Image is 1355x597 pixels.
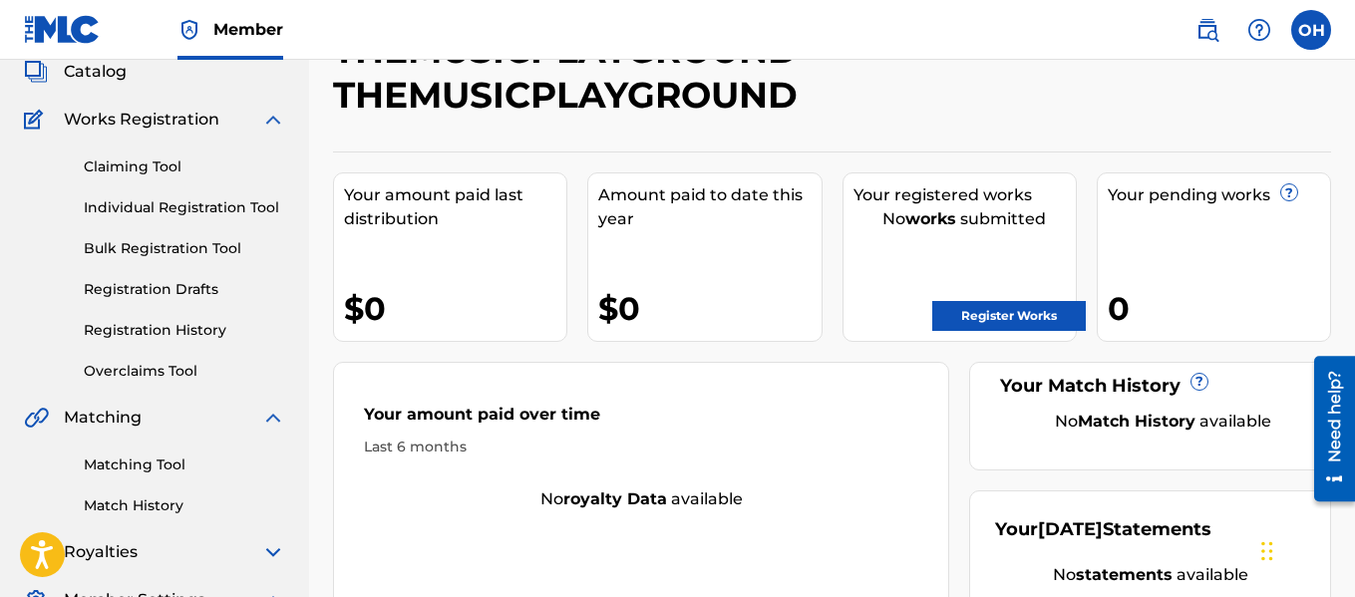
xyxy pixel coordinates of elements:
a: Registration History [84,320,285,341]
div: User Menu [1291,10,1331,50]
div: Last 6 months [364,437,918,457]
div: Drag [1261,521,1273,581]
a: CatalogCatalog [24,60,127,84]
div: Your amount paid last distribution [344,183,566,231]
div: No available [995,563,1305,587]
img: Works Registration [24,108,50,132]
img: MLC Logo [24,15,101,44]
span: Works Registration [64,108,219,132]
a: Claiming Tool [84,156,285,177]
strong: royalty data [563,489,667,508]
img: help [1247,18,1271,42]
div: Your pending works [1108,183,1330,207]
img: expand [261,540,285,564]
img: search [1195,18,1219,42]
span: [DATE] [1038,518,1103,540]
span: ? [1191,374,1207,390]
div: $0 [344,286,566,331]
img: expand [261,406,285,430]
iframe: Resource Center [1299,349,1355,509]
div: $0 [598,286,821,331]
img: Matching [24,406,49,430]
div: 0 [1108,286,1330,331]
a: Bulk Registration Tool [84,238,285,259]
a: Register Works [932,301,1086,331]
img: expand [261,108,285,132]
div: Your Match History [995,373,1305,400]
a: Registration Drafts [84,279,285,300]
a: Individual Registration Tool [84,197,285,218]
img: Top Rightsholder [177,18,201,42]
strong: statements [1076,565,1173,584]
span: Catalog [64,60,127,84]
span: Member [213,18,283,41]
span: Matching [64,406,142,430]
img: Catalog [24,60,48,84]
a: Match History [84,495,285,516]
div: Your amount paid over time [364,403,918,437]
div: No available [334,487,948,511]
div: Your Statements [995,516,1211,543]
div: No submitted [853,207,1076,231]
iframe: Chat Widget [1255,501,1355,597]
a: Public Search [1187,10,1227,50]
strong: works [905,209,956,228]
div: Amount paid to date this year [598,183,821,231]
strong: Match History [1078,412,1195,431]
a: Overclaims Tool [84,361,285,382]
div: No available [1020,410,1305,434]
a: Matching Tool [84,454,285,475]
span: Royalties [64,540,138,564]
div: Your registered works [853,183,1076,207]
div: Help [1239,10,1279,50]
span: ? [1281,184,1297,200]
